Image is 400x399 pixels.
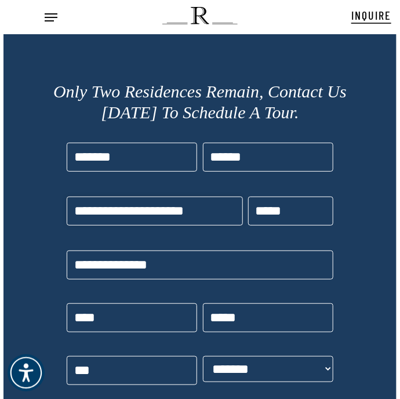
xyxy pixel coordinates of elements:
[45,12,57,23] a: Navigation Menu
[43,81,357,123] h2: Only Two Residences Remain, Contact Us [DATE] To Schedule A Tour.
[351,3,391,27] a: INQUIRE
[8,354,45,391] div: Accessibility Menu
[351,8,391,22] span: INQUIRE
[162,7,237,24] img: The Regent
